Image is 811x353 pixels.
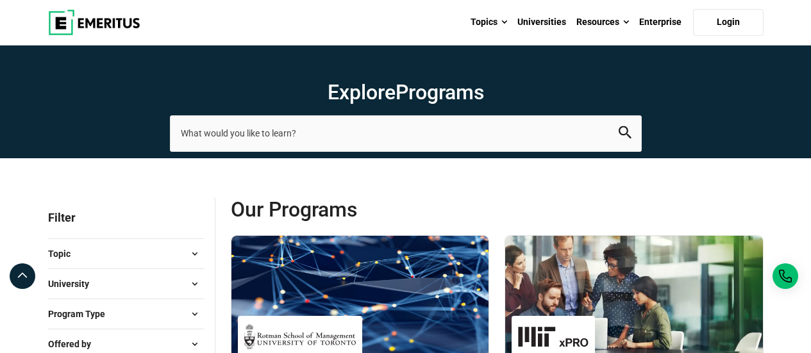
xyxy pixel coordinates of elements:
button: Topic [48,244,205,263]
span: Our Programs [231,197,497,222]
img: MIT xPRO [518,322,589,351]
a: Login [693,9,764,36]
span: Programs [396,80,484,104]
span: Program Type [48,307,115,321]
button: University [48,274,205,293]
a: search [619,129,631,142]
span: Offered by [48,337,101,351]
img: Rotman School of Management [244,322,356,351]
span: University [48,277,99,291]
button: search [619,126,631,141]
input: search-page [170,115,642,151]
p: Filter [48,197,205,238]
span: Topic [48,247,81,261]
button: Program Type [48,304,205,324]
h1: Explore [170,79,642,105]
